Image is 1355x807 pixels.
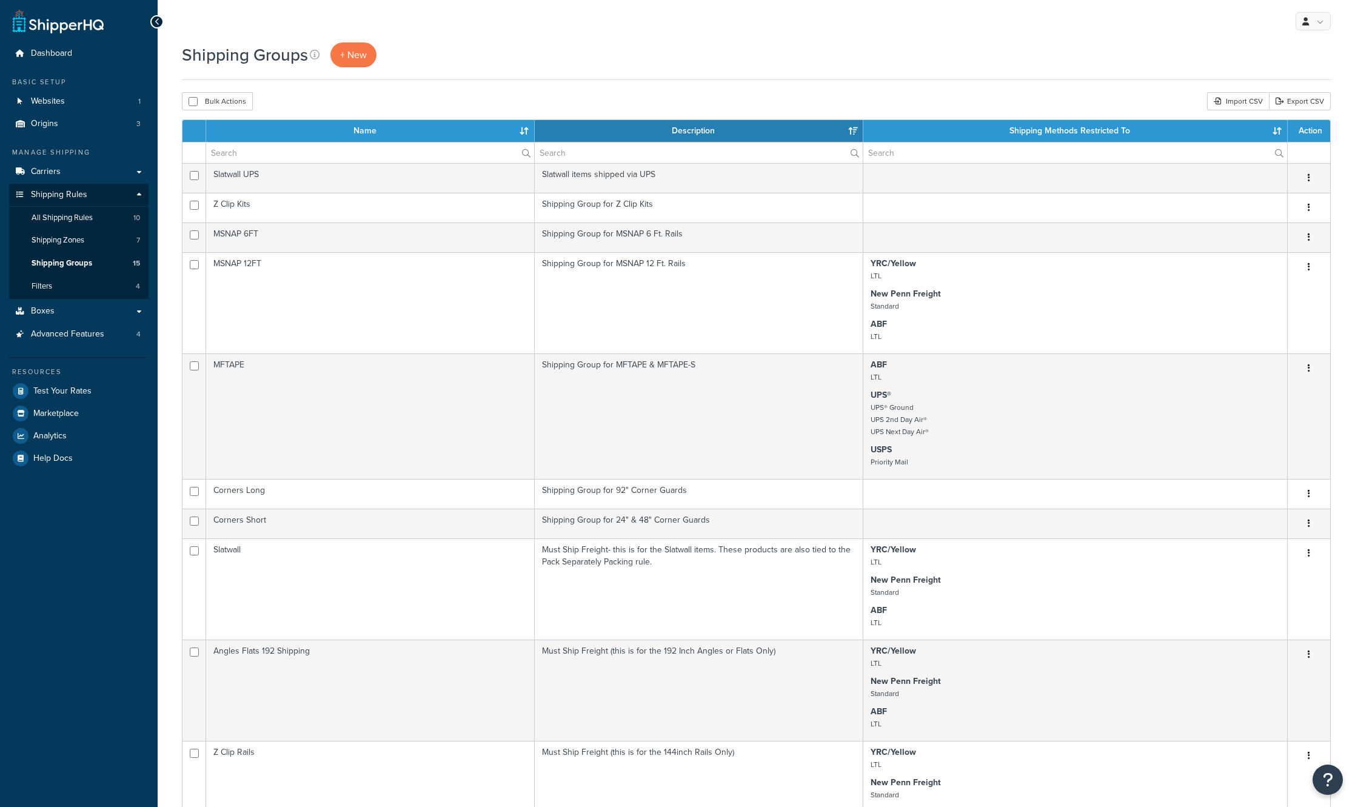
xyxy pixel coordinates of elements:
span: + New [340,48,367,62]
a: All Shipping Rules 10 [9,207,149,229]
a: Shipping Groups 15 [9,252,149,275]
td: Corners Long [206,479,535,509]
li: All Shipping Rules [9,207,149,229]
td: MSNAP 12FT [206,252,535,353]
button: Bulk Actions [182,92,253,110]
h1: Shipping Groups [182,43,308,67]
li: Filters [9,275,149,298]
td: Slatwall [206,538,535,640]
span: 3 [136,119,141,129]
small: UPS® Ground UPS 2nd Day Air® UPS Next Day Air® [871,402,929,437]
span: 4 [136,329,141,340]
strong: UPS® [871,389,891,401]
a: Filters 4 [9,275,149,298]
strong: USPS [871,443,892,456]
a: Shipping Zones 7 [9,229,149,252]
li: Shipping Zones [9,229,149,252]
a: Marketplace [9,403,149,424]
a: ShipperHQ Home [13,9,104,33]
td: Slatwall UPS [206,163,535,193]
small: Standard [871,789,899,800]
div: Basic Setup [9,77,149,87]
th: Description: activate to sort column ascending [535,120,863,142]
strong: ABF [871,705,887,718]
span: 4 [136,281,140,292]
li: Origins [9,113,149,135]
span: Advanced Features [31,329,104,340]
strong: YRC/Yellow [871,746,916,758]
strong: New Penn Freight [871,675,941,688]
td: Corners Short [206,509,535,538]
th: Action [1288,120,1330,142]
td: Angles Flats 192 Shipping [206,640,535,741]
button: Open Resource Center [1313,765,1343,795]
small: LTL [871,759,882,770]
td: Slatwall items shipped via UPS [535,163,863,193]
small: LTL [871,557,882,568]
a: Advanced Features 4 [9,323,149,346]
td: Shipping Group for 92" Corner Guards [535,479,863,509]
strong: YRC/Yellow [871,645,916,657]
span: Analytics [33,431,67,441]
strong: ABF [871,358,887,371]
input: Search [535,142,863,163]
li: Boxes [9,300,149,323]
div: Manage Shipping [9,147,149,158]
td: Must Ship Freight- this is for the Slatwall items. These products are also tied to the Pack Separ... [535,538,863,640]
td: Shipping Group for Z Clip Kits [535,193,863,223]
input: Search [206,142,534,163]
th: Name: activate to sort column ascending [206,120,535,142]
li: Carriers [9,161,149,183]
strong: New Penn Freight [871,776,941,789]
small: LTL [871,331,882,342]
strong: New Penn Freight [871,287,941,300]
a: Analytics [9,425,149,447]
span: 15 [133,258,140,269]
a: Dashboard [9,42,149,65]
strong: ABF [871,318,887,330]
span: Origins [31,119,58,129]
li: Websites [9,90,149,113]
small: Standard [871,587,899,598]
small: Standard [871,301,899,312]
span: Test Your Rates [33,386,92,397]
small: Priority Mail [871,457,908,467]
td: Must Ship Freight (this is for the 192 Inch Angles or Flats Only) [535,640,863,741]
span: Boxes [31,306,55,316]
small: LTL [871,718,882,729]
a: Websites 1 [9,90,149,113]
span: Carriers [31,167,61,177]
strong: New Penn Freight [871,574,941,586]
small: Standard [871,688,899,699]
td: Z Clip Kits [206,193,535,223]
span: Shipping Zones [32,235,84,246]
small: LTL [871,658,882,669]
a: Origins 3 [9,113,149,135]
small: LTL [871,617,882,628]
li: Advanced Features [9,323,149,346]
td: MSNAP 6FT [206,223,535,252]
td: Shipping Group for 24" & 48" Corner Guards [535,509,863,538]
small: LTL [871,270,882,281]
strong: ABF [871,604,887,617]
span: Help Docs [33,454,73,464]
li: Shipping Rules [9,184,149,299]
a: + New [330,42,376,67]
a: Help Docs [9,447,149,469]
input: Search [863,142,1287,163]
td: Shipping Group for MFTAPE & MFTAPE-S [535,353,863,479]
td: Shipping Group for MSNAP 6 Ft. Rails [535,223,863,252]
a: Export CSV [1269,92,1331,110]
span: Marketplace [33,409,79,419]
span: 1 [138,96,141,107]
a: Test Your Rates [9,380,149,402]
strong: YRC/Yellow [871,543,916,556]
span: Shipping Rules [31,190,87,200]
a: Shipping Rules [9,184,149,206]
small: LTL [871,372,882,383]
